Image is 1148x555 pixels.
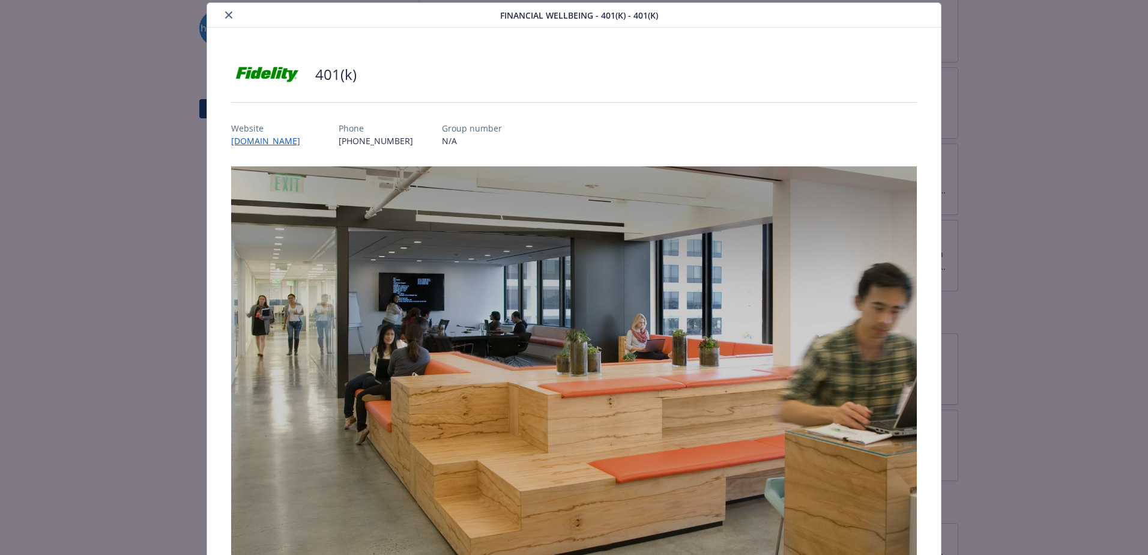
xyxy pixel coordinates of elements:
[231,135,310,147] a: [DOMAIN_NAME]
[339,122,413,135] p: Phone
[231,56,303,92] img: Fidelity Investments
[339,135,413,147] p: [PHONE_NUMBER]
[231,122,310,135] p: Website
[442,135,502,147] p: N/A
[442,122,502,135] p: Group number
[222,8,236,22] button: close
[315,64,357,85] h2: 401(k)
[500,9,658,22] span: Financial Wellbeing - 401(k) - 401(k)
